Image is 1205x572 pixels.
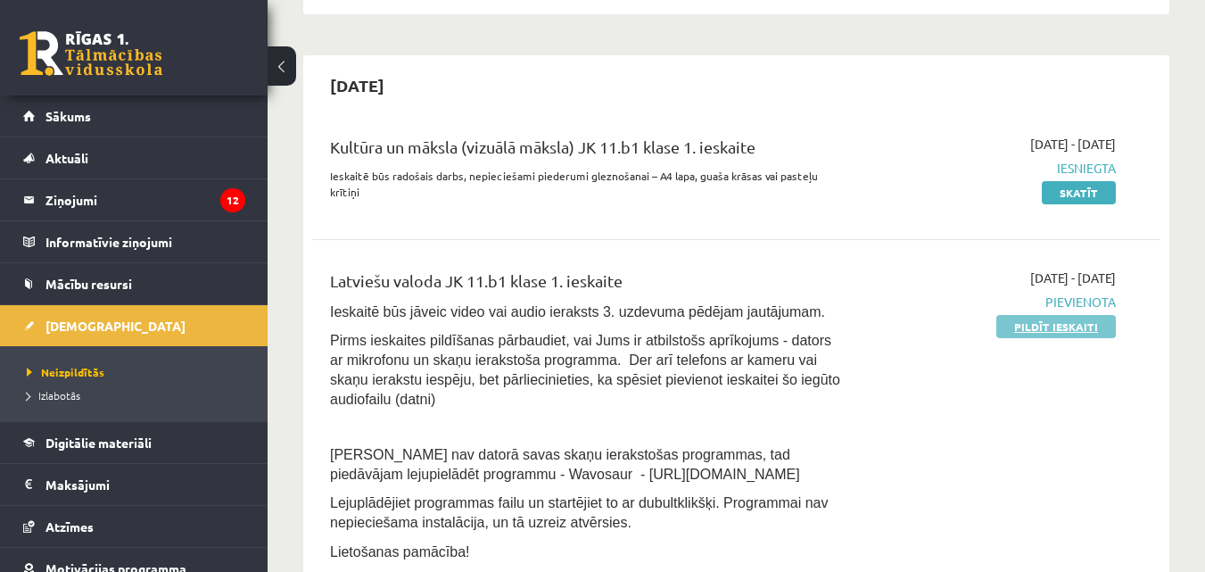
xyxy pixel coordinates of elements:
legend: Maksājumi [45,464,245,505]
span: Pirms ieskaites pildīšanas pārbaudiet, vai Jums ir atbilstošs aprīkojums - dators ar mikrofonu un... [330,333,840,407]
a: Pildīt ieskaiti [996,315,1116,338]
h2: [DATE] [312,64,402,106]
div: Latviešu valoda JK 11.b1 klase 1. ieskaite [330,269,845,302]
span: Ieskaitē būs jāveic video vai audio ieraksts 3. uzdevuma pēdējam jautājumam. [330,304,825,319]
a: Rīgas 1. Tālmācības vidusskola [20,31,162,76]
span: Neizpildītās [27,365,104,379]
a: Izlabotās [27,387,250,403]
span: Lietošanas pamācība! [330,544,470,560]
a: Aktuāli [23,137,245,178]
a: Atzīmes [23,506,245,547]
span: Pievienota [871,293,1116,311]
a: Ziņojumi12 [23,179,245,220]
a: Maksājumi [23,464,245,505]
span: [PERSON_NAME] nav datorā savas skaņu ierakstošas programmas, tad piedāvājam lejupielādēt programm... [330,447,800,482]
span: Izlabotās [27,388,80,402]
span: Atzīmes [45,518,94,535]
a: Skatīt [1042,181,1116,204]
a: Sākums [23,95,245,137]
span: [DATE] - [DATE] [1030,269,1116,287]
a: Digitālie materiāli [23,422,245,463]
legend: Informatīvie ziņojumi [45,221,245,262]
p: Ieskaitē būs radošais darbs, nepieciešami piederumi gleznošanai – A4 lapa, guaša krāsas vai paste... [330,168,845,200]
span: Sākums [45,108,91,124]
span: Digitālie materiāli [45,435,152,451]
span: Lejuplādējiet programmas failu un startējiet to ar dubultklikšķi. Programmai nav nepieciešama ins... [330,495,828,530]
span: Aktuāli [45,150,88,166]
span: [DATE] - [DATE] [1030,135,1116,153]
span: Iesniegta [871,159,1116,178]
span: [DEMOGRAPHIC_DATA] [45,318,186,334]
a: [DEMOGRAPHIC_DATA] [23,305,245,346]
span: Mācību resursi [45,276,132,292]
i: 12 [220,188,245,212]
a: Informatīvie ziņojumi [23,221,245,262]
a: Neizpildītās [27,364,250,380]
div: Kultūra un māksla (vizuālā māksla) JK 11.b1 klase 1. ieskaite [330,135,845,168]
a: Mācību resursi [23,263,245,304]
legend: Ziņojumi [45,179,245,220]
